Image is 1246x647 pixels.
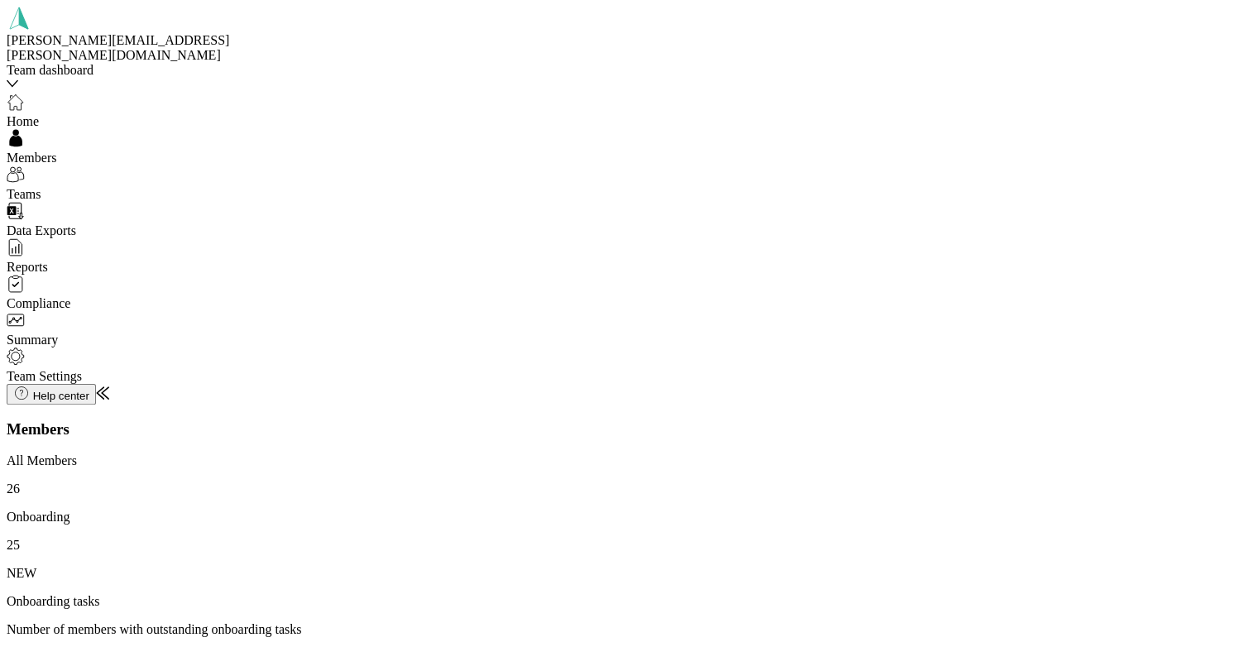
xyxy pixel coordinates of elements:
h1: Members [7,420,1239,439]
span: Team Settings [7,369,82,383]
div: Team dashboard [7,63,238,78]
span: Summary [7,333,58,347]
p: All Members [7,453,1239,468]
span: Members [7,151,56,165]
p: 25 [7,538,1239,553]
span: Home [7,114,39,128]
span: Data Exports [7,223,76,237]
iframe: Everlance-gr Chat Button Frame [1153,554,1246,647]
p: Number of members with outstanding onboarding tasks [7,622,1239,637]
span: NEW [7,566,36,580]
p: Onboarding tasks [7,594,1239,609]
span: Reports [7,260,48,274]
p: 26 [7,482,1239,496]
button: Help center [7,384,96,405]
span: Compliance [7,296,70,310]
span: Teams [7,187,41,201]
div: Help center [13,386,89,402]
div: [PERSON_NAME][EMAIL_ADDRESS][PERSON_NAME][DOMAIN_NAME] [7,33,238,63]
p: Onboarding [7,510,1239,525]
